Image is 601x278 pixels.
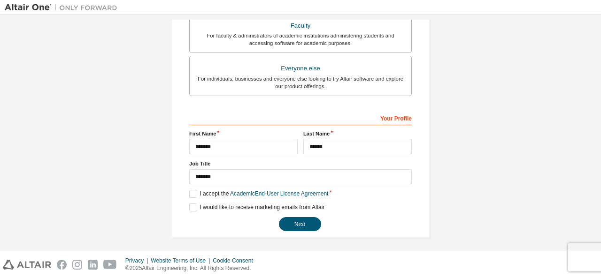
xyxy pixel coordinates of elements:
[279,217,321,231] button: Next
[195,75,406,90] div: For individuals, businesses and everyone else looking to try Altair software and explore our prod...
[189,160,412,167] label: Job Title
[195,19,406,32] div: Faculty
[195,62,406,75] div: Everyone else
[189,110,412,125] div: Your Profile
[88,260,98,270] img: linkedin.svg
[151,257,213,264] div: Website Terms of Use
[189,203,324,211] label: I would like to receive marketing emails from Altair
[72,260,82,270] img: instagram.svg
[303,130,412,137] label: Last Name
[213,257,258,264] div: Cookie Consent
[103,260,117,270] img: youtube.svg
[57,260,67,270] img: facebook.svg
[230,190,328,197] a: Academic End-User License Agreement
[125,257,151,264] div: Privacy
[125,264,259,272] p: © 2025 Altair Engineering, Inc. All Rights Reserved.
[189,190,328,198] label: I accept the
[5,3,122,12] img: Altair One
[195,32,406,47] div: For faculty & administrators of academic institutions administering students and accessing softwa...
[3,260,51,270] img: altair_logo.svg
[189,130,298,137] label: First Name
